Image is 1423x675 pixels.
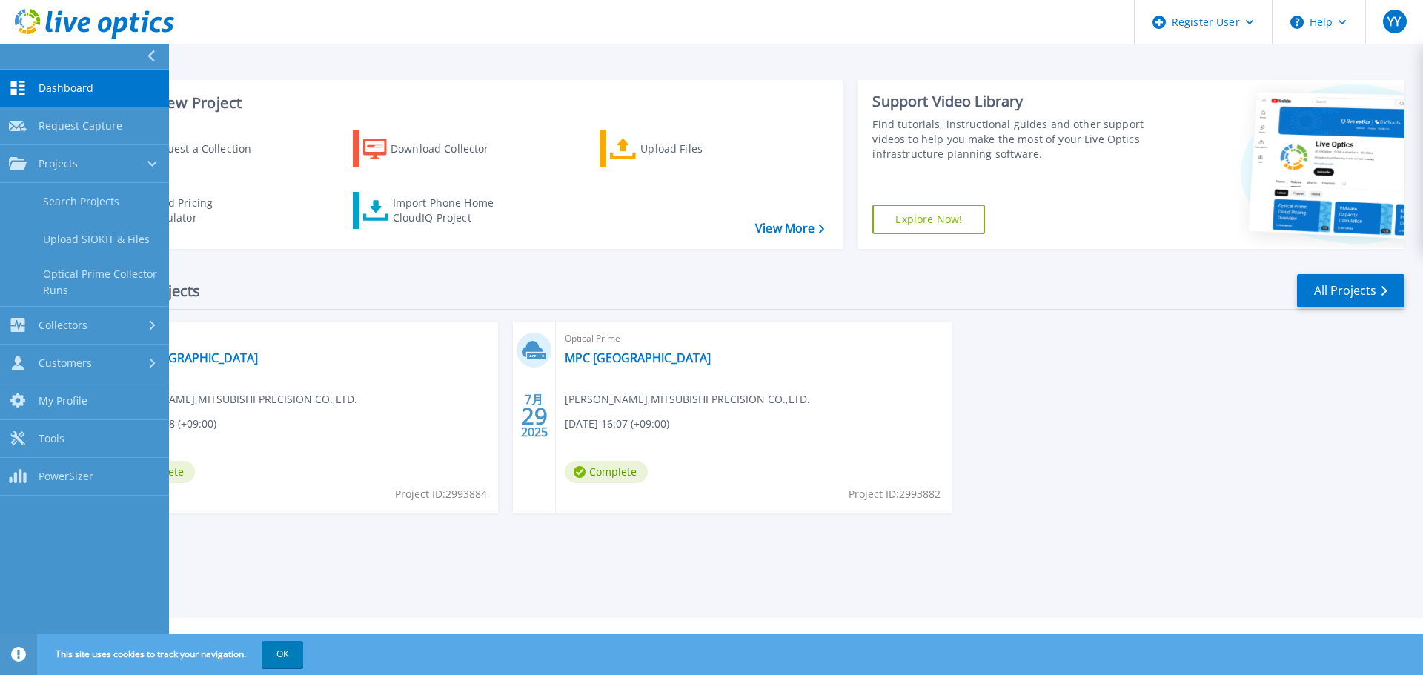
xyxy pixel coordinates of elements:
span: Optical Prime [112,330,489,347]
div: Request a Collection [147,134,266,164]
span: My Profile [39,394,87,408]
span: [PERSON_NAME] , MITSUBISHI PRECISION CO.,LTD. [565,391,810,408]
span: Request Capture [39,119,122,133]
span: Project ID: 2993882 [849,486,941,502]
span: Complete [565,461,648,483]
a: MPC [GEOGRAPHIC_DATA] [565,350,711,365]
a: Upload Files [600,130,765,167]
span: This site uses cookies to track your navigation. [41,641,303,668]
span: Collectors [39,319,87,332]
a: Download Collector [353,130,518,167]
span: Projects [39,157,78,170]
a: Request a Collection [105,130,271,167]
div: Support Video Library [872,92,1151,111]
div: Download Collector [391,134,509,164]
a: Explore Now! [872,205,985,234]
span: PowerSizer [39,470,93,483]
span: Project ID: 2993884 [395,486,487,502]
a: All Projects [1297,274,1404,307]
span: Optical Prime [565,330,942,347]
span: [PERSON_NAME] , MITSUBISHI PRECISION CO.,LTD. [112,391,357,408]
span: Customers [39,356,92,370]
span: [DATE] 16:07 (+09:00) [565,416,669,432]
div: Upload Files [640,134,759,164]
a: MPC [GEOGRAPHIC_DATA] [112,350,258,365]
span: Dashboard [39,82,93,95]
a: View More [755,222,824,236]
div: Find tutorials, instructional guides and other support videos to help you make the most of your L... [872,117,1151,162]
div: Cloud Pricing Calculator [145,196,264,225]
div: Import Phone Home CloudIQ Project [393,196,508,225]
a: Cloud Pricing Calculator [105,192,271,229]
span: 29 [521,410,548,422]
button: OK [262,641,303,668]
h3: Start a New Project [105,95,824,111]
span: Tools [39,432,64,445]
div: 7月 2025 [520,389,548,443]
span: YY [1387,16,1401,27]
